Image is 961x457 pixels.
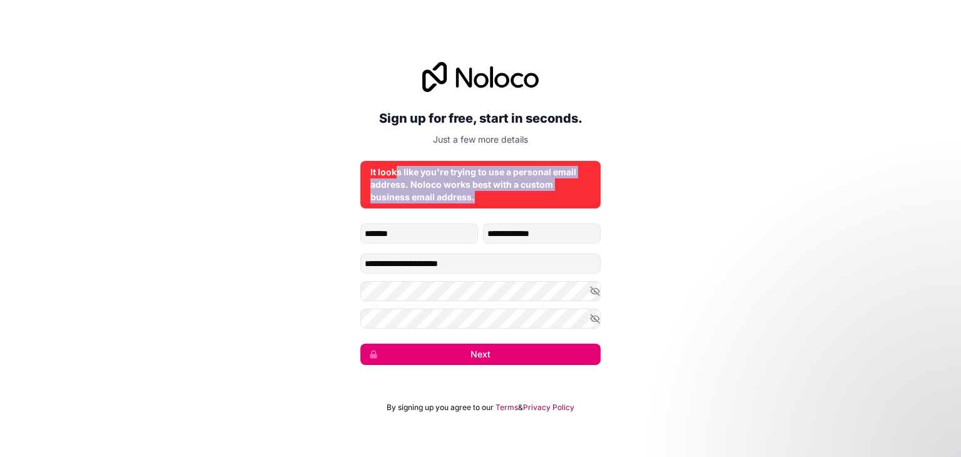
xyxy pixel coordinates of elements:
div: It looks like you're trying to use a personal email address. Noloco works best with a custom busi... [370,166,591,203]
span: By signing up you agree to our [387,403,494,413]
input: family-name [483,223,601,244]
p: Just a few more details [360,133,601,146]
input: given-name [360,223,478,244]
h2: Sign up for free, start in seconds. [360,107,601,130]
iframe: Intercom notifications message [711,363,961,451]
button: Next [360,344,601,365]
a: Privacy Policy [523,403,574,413]
a: Terms [496,403,518,413]
input: Email address [360,254,601,274]
input: Confirm password [360,309,601,329]
input: Password [360,281,601,301]
span: & [518,403,523,413]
